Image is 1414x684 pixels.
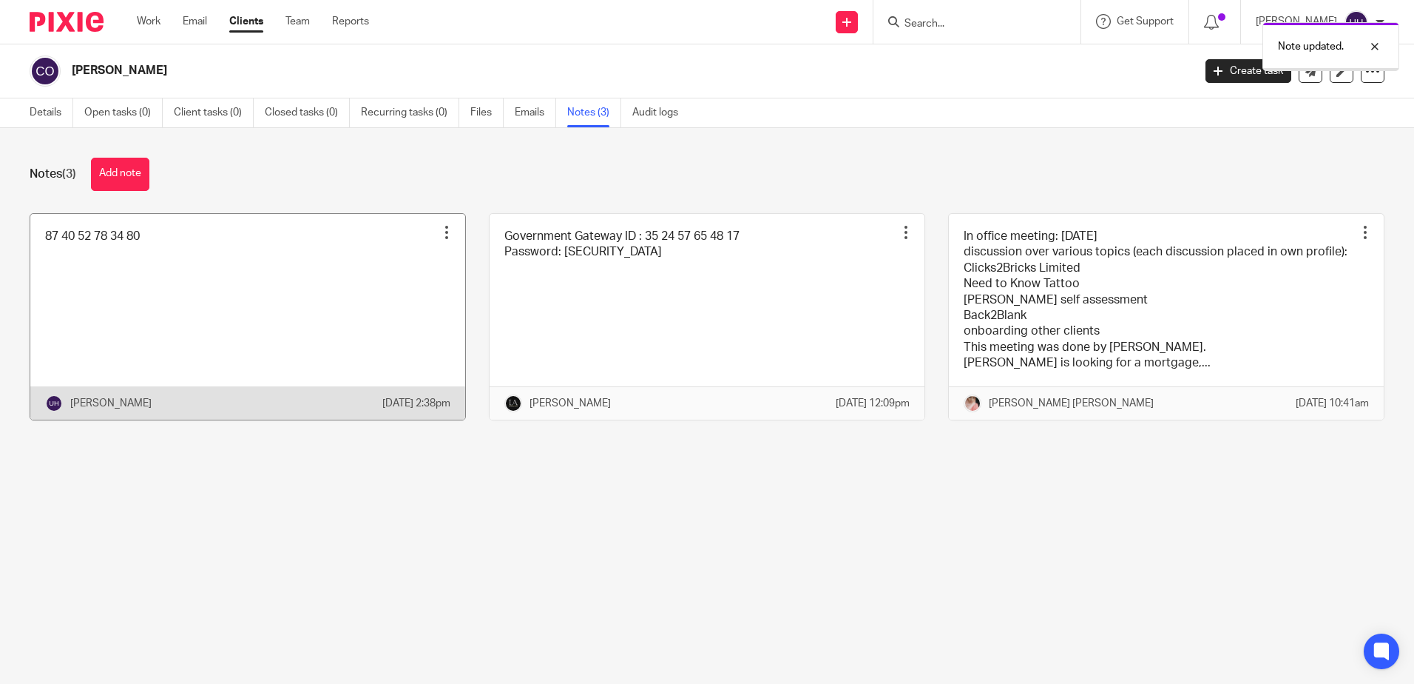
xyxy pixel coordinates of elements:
a: Clients [229,14,263,29]
a: Client tasks (0) [174,98,254,127]
p: [DATE] 12:09pm [836,396,910,411]
p: [PERSON_NAME] [70,396,152,411]
button: Add note [91,158,149,191]
h1: Notes [30,167,76,182]
a: Details [30,98,73,127]
img: svg%3E [1344,10,1368,34]
img: Snapchat-630390547_1.png [964,395,981,412]
a: Email [183,14,207,29]
img: Pixie [30,12,104,32]
p: Note updated. [1278,39,1344,54]
p: [PERSON_NAME] [PERSON_NAME] [989,396,1154,411]
a: Emails [515,98,556,127]
a: Create task [1205,59,1291,83]
p: [DATE] 2:38pm [382,396,450,411]
p: [DATE] 10:41am [1296,396,1369,411]
p: [PERSON_NAME] [530,396,611,411]
a: Team [285,14,310,29]
img: Lockhart+Amin+-+1024x1024+-+light+on+dark.jpg [504,395,522,412]
a: Recurring tasks (0) [361,98,459,127]
a: Work [137,14,160,29]
img: svg%3E [45,395,63,412]
a: Notes (3) [567,98,621,127]
a: Files [470,98,504,127]
a: Closed tasks (0) [265,98,350,127]
a: Open tasks (0) [84,98,163,127]
span: (3) [62,168,76,180]
a: Reports [332,14,369,29]
h2: [PERSON_NAME] [72,63,961,78]
a: Audit logs [632,98,689,127]
img: svg%3E [30,56,61,87]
